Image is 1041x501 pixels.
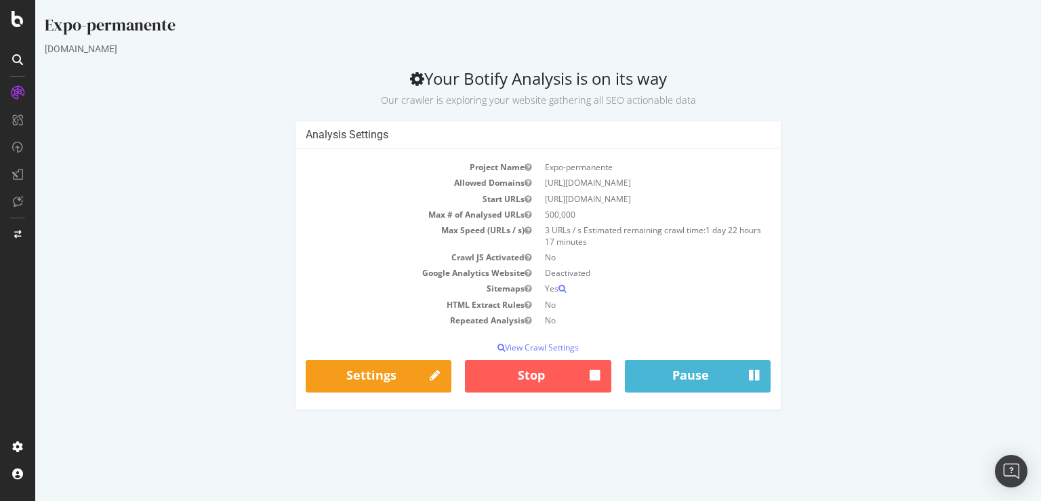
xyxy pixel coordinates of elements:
[503,175,735,191] td: [URL][DOMAIN_NAME]
[270,249,503,265] td: Crawl JS Activated
[503,265,735,281] td: Deactivated
[503,281,735,296] td: Yes
[9,69,996,107] h2: Your Botify Analysis is on its way
[430,360,575,393] button: Stop
[270,281,503,296] td: Sitemaps
[270,175,503,191] td: Allowed Domains
[510,224,726,247] span: 1 day 22 hours 17 minutes
[270,360,416,393] a: Settings
[9,42,996,56] div: [DOMAIN_NAME]
[270,265,503,281] td: Google Analytics Website
[503,249,735,265] td: No
[503,313,735,328] td: No
[270,297,503,313] td: HTML Extract Rules
[270,207,503,222] td: Max # of Analysed URLs
[270,342,735,353] p: View Crawl Settings
[270,191,503,207] td: Start URLs
[503,191,735,207] td: [URL][DOMAIN_NAME]
[503,222,735,249] td: 3 URLs / s Estimated remaining crawl time:
[9,14,996,42] div: Expo-permanente
[346,94,661,106] small: Our crawler is exploring your website gathering all SEO actionable data
[503,297,735,313] td: No
[590,360,735,393] button: Pause
[270,222,503,249] td: Max Speed (URLs / s)
[503,159,735,175] td: Expo-permanente
[270,159,503,175] td: Project Name
[995,455,1027,487] div: Open Intercom Messenger
[270,128,735,142] h4: Analysis Settings
[270,313,503,328] td: Repeated Analysis
[503,207,735,222] td: 500,000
